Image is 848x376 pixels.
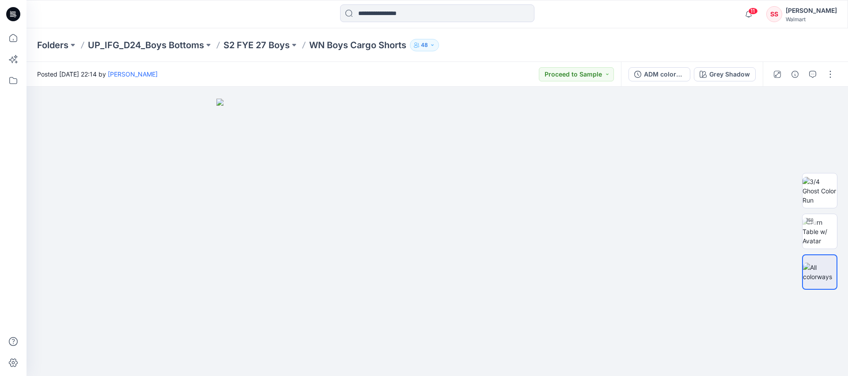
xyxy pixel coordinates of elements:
[37,39,68,51] a: Folders
[37,69,158,79] span: Posted [DATE] 22:14 by
[88,39,204,51] a: UP_IFG_D24_Boys Bottoms
[786,5,837,16] div: [PERSON_NAME]
[803,218,837,246] img: Turn Table w/ Avatar
[410,39,439,51] button: 48
[803,177,837,205] img: 3/4 Ghost Color Run
[748,8,758,15] span: 11
[786,16,837,23] div: Walmart
[309,39,406,51] p: WN Boys Cargo Shorts
[108,70,158,78] a: [PERSON_NAME]
[421,40,428,50] p: 48
[709,69,750,79] div: Grey Shadow
[216,99,658,376] img: eyJhbGciOiJIUzI1NiIsImtpZCI6IjAiLCJzbHQiOiJzZXMiLCJ0eXAiOiJKV1QifQ.eyJkYXRhIjp7InR5cGUiOiJzdG9yYW...
[628,67,690,81] button: ADM colorways
[803,263,837,281] img: All colorways
[788,67,802,81] button: Details
[223,39,290,51] a: S2 FYE 27 Boys
[766,6,782,22] div: SS
[694,67,756,81] button: Grey Shadow
[644,69,685,79] div: ADM colorways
